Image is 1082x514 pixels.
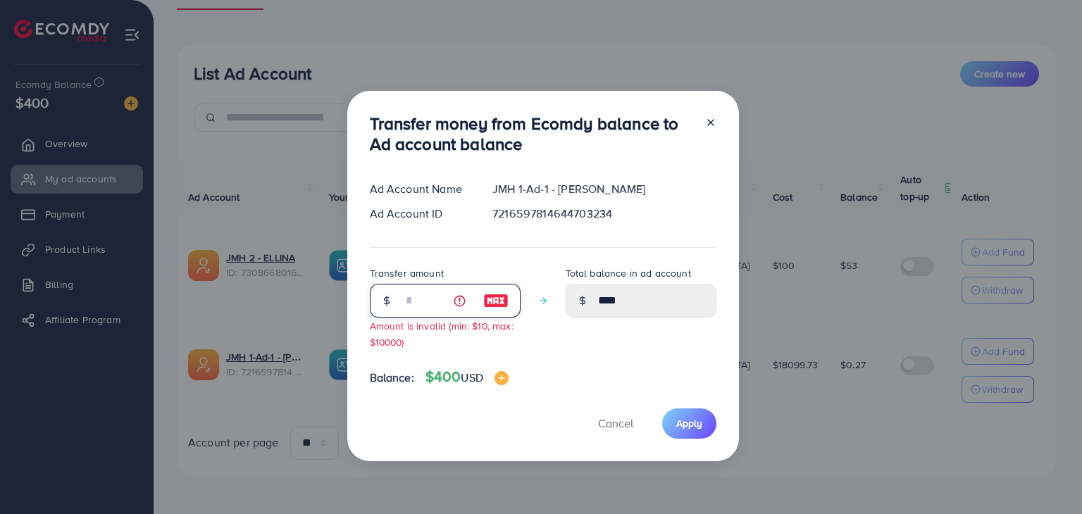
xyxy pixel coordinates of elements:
img: image [495,371,509,385]
iframe: Chat [1022,451,1071,503]
span: Cancel [598,415,633,431]
button: Cancel [580,408,651,439]
h4: $400 [425,368,509,386]
span: USD [461,370,483,385]
button: Apply [662,408,716,439]
span: Balance: [370,370,414,386]
div: 7216597814644703234 [481,206,727,222]
label: Total balance in ad account [566,266,691,280]
div: Ad Account ID [359,206,482,222]
label: Transfer amount [370,266,444,280]
span: Apply [676,416,702,430]
div: Ad Account Name [359,181,482,197]
div: JMH 1-Ad-1 - [PERSON_NAME] [481,181,727,197]
h3: Transfer money from Ecomdy balance to Ad account balance [370,113,694,154]
small: Amount is invalid (min: $10, max: $10000) [370,319,514,349]
img: image [483,292,509,309]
